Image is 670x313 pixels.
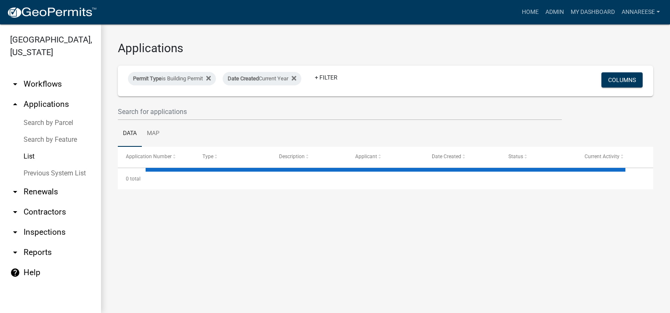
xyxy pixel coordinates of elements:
[577,147,653,167] datatable-header-cell: Current Activity
[118,41,653,56] h3: Applications
[223,72,301,85] div: Current Year
[126,154,172,159] span: Application Number
[500,147,577,167] datatable-header-cell: Status
[585,154,619,159] span: Current Activity
[618,4,663,20] a: annareese
[308,70,344,85] a: + Filter
[508,154,523,159] span: Status
[118,120,142,147] a: Data
[271,147,347,167] datatable-header-cell: Description
[355,154,377,159] span: Applicant
[279,154,305,159] span: Description
[228,75,259,82] span: Date Created
[518,4,542,20] a: Home
[542,4,567,20] a: Admin
[202,154,213,159] span: Type
[10,268,20,278] i: help
[10,207,20,217] i: arrow_drop_down
[118,168,653,189] div: 0 total
[432,154,461,159] span: Date Created
[347,147,424,167] datatable-header-cell: Applicant
[567,4,618,20] a: My Dashboard
[118,103,562,120] input: Search for applications
[10,247,20,257] i: arrow_drop_down
[10,79,20,89] i: arrow_drop_down
[10,227,20,237] i: arrow_drop_down
[194,147,271,167] datatable-header-cell: Type
[133,75,162,82] span: Permit Type
[10,187,20,197] i: arrow_drop_down
[128,72,216,85] div: is Building Permit
[601,72,643,88] button: Columns
[142,120,165,147] a: Map
[118,147,194,167] datatable-header-cell: Application Number
[424,147,500,167] datatable-header-cell: Date Created
[10,99,20,109] i: arrow_drop_up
